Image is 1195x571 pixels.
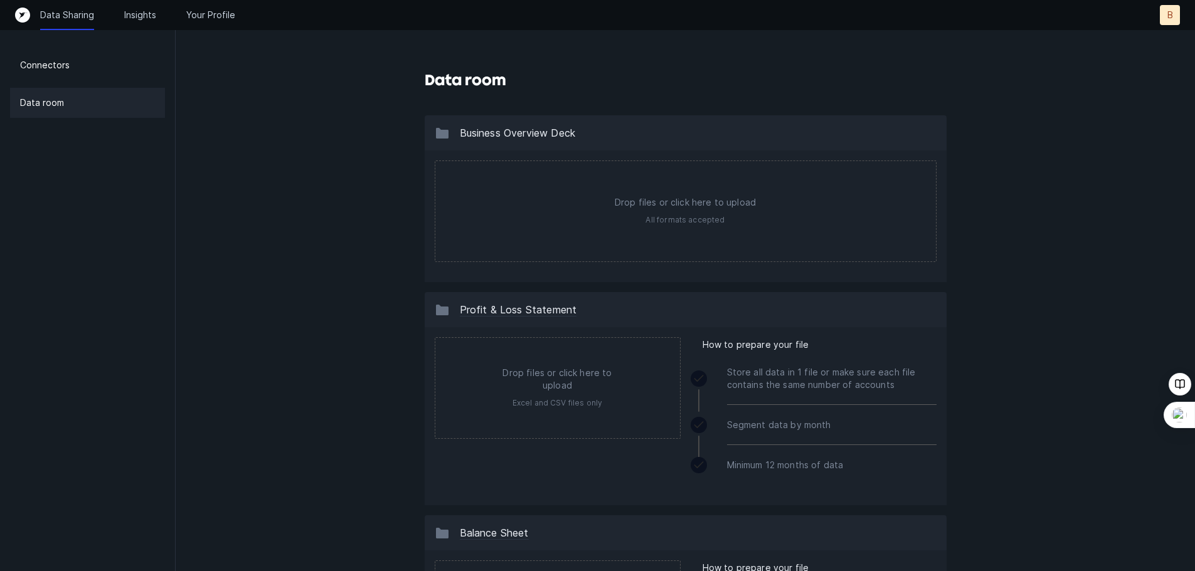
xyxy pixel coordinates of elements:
a: Insights [124,9,156,21]
span: How to prepare your file [703,337,809,352]
button: B [1160,5,1180,25]
p: B [1167,9,1173,21]
a: Data Sharing [40,9,94,21]
span: Balance Sheet [460,526,529,540]
img: 13c8d1aa17ce7ae226531ffb34303e38.svg [435,302,450,317]
img: 13c8d1aa17ce7ae226531ffb34303e38.svg [435,125,450,140]
span: Profit & Loss Statement [460,303,577,317]
div: Minimum 12 months of data [727,445,937,485]
div: Store all data in 1 file or make sure each file contains the same number of accounts [727,352,937,405]
h3: Data room [425,70,506,90]
a: Your Profile [186,9,235,21]
a: Data room [10,88,165,118]
span: Business Overview Deck [460,127,576,139]
p: Connectors [20,58,70,73]
div: Segment data by month [727,405,937,445]
a: Connectors [10,50,165,80]
img: 13c8d1aa17ce7ae226531ffb34303e38.svg [435,525,450,540]
p: Data room [20,95,64,110]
